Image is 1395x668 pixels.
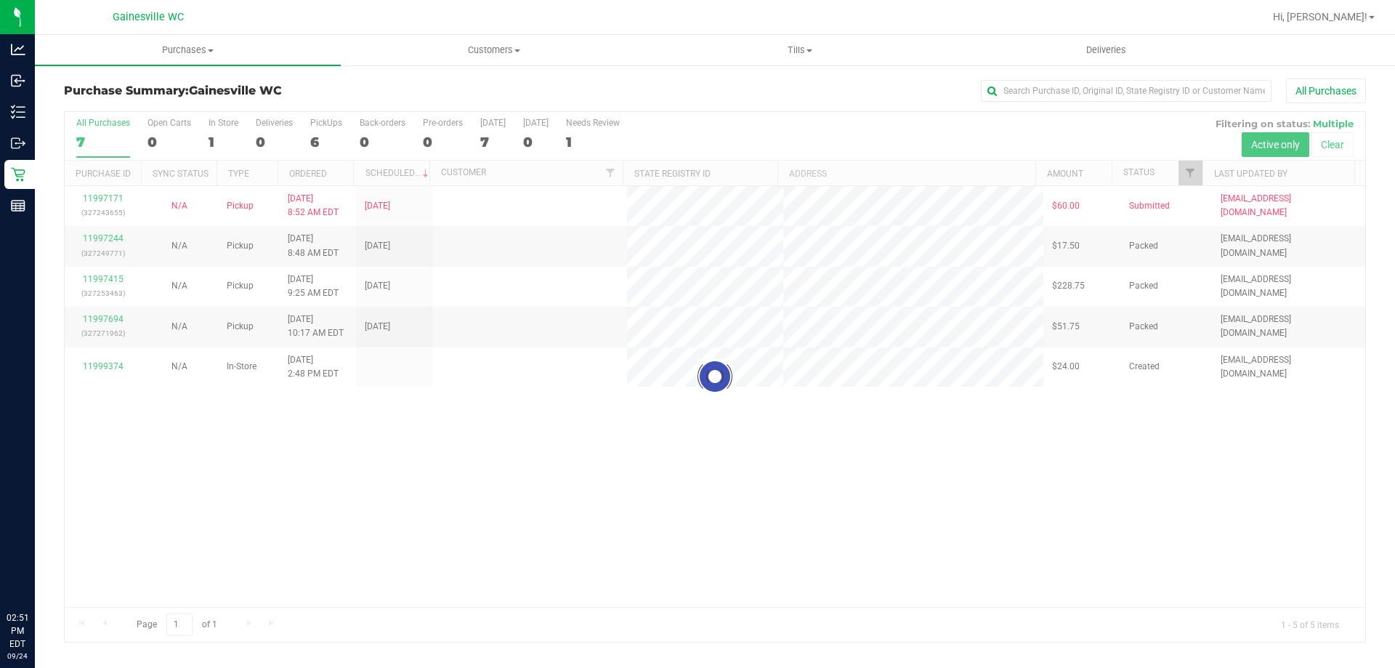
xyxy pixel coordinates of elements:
span: Customers [341,44,646,57]
iframe: Resource center [15,552,58,595]
a: Purchases [35,35,341,65]
inline-svg: Inbound [11,73,25,88]
span: Gainesville WC [189,84,282,97]
a: Tills [647,35,953,65]
inline-svg: Analytics [11,42,25,57]
inline-svg: Outbound [11,136,25,150]
p: 02:51 PM EDT [7,611,28,651]
input: Search Purchase ID, Original ID, State Registry ID or Customer Name... [981,80,1271,102]
p: 09/24 [7,651,28,661]
span: Gainesville WC [113,11,184,23]
h3: Purchase Summary: [64,84,498,97]
inline-svg: Inventory [11,105,25,119]
a: Deliveries [953,35,1259,65]
a: Customers [341,35,647,65]
button: All Purchases [1286,79,1366,103]
span: Deliveries [1067,44,1146,57]
inline-svg: Retail [11,167,25,182]
span: Purchases [35,44,341,57]
inline-svg: Reports [11,198,25,213]
span: Hi, [PERSON_NAME]! [1273,11,1367,23]
span: Tills [647,44,952,57]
